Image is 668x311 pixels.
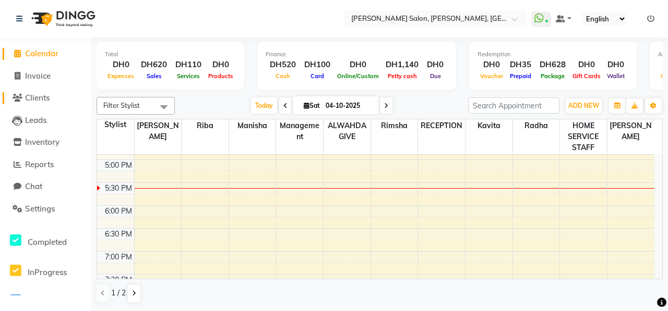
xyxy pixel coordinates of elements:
[135,119,182,143] span: [PERSON_NAME]
[103,229,134,240] div: 6:30 PM
[308,72,327,80] span: Card
[3,92,89,104] a: Clients
[478,72,506,80] span: Voucher
[468,97,559,114] input: Search Appointment
[418,119,465,132] span: RECEPTION
[103,101,140,109] span: Filter Stylist
[25,204,55,214] span: Settings
[103,183,134,194] div: 5:30 PM
[604,72,627,80] span: Wallet
[103,160,134,171] div: 5:00 PM
[3,115,89,127] a: Leads
[229,119,276,132] span: Manisha
[103,275,134,285] div: 7:30 PM
[105,50,236,59] div: Total
[25,71,51,81] span: Invoice
[478,59,506,71] div: DH0
[335,72,381,80] span: Online/Custom
[371,119,418,132] span: Rimsha
[566,98,602,113] button: ADD NEW
[25,137,59,147] span: Inventory
[3,48,89,60] a: Calendar
[324,119,371,143] span: ALWAHDA GIVE
[266,50,448,59] div: Finance
[171,59,206,71] div: DH110
[28,237,67,247] span: Completed
[538,72,567,80] span: Package
[25,159,54,169] span: Reports
[25,115,46,125] span: Leads
[273,72,293,80] span: Cash
[105,72,137,80] span: Expenses
[323,98,375,114] input: 2025-10-04
[607,119,654,143] span: [PERSON_NAME]
[603,59,628,71] div: DH0
[25,181,42,191] span: Chat
[25,48,58,58] span: Calendar
[381,59,423,71] div: DH1,140
[535,59,570,71] div: DH628
[427,72,444,80] span: Due
[478,50,628,59] div: Redemption
[568,102,599,109] span: ADD NEW
[3,181,89,193] a: Chat
[206,59,236,71] div: DH0
[103,206,134,217] div: 6:00 PM
[513,119,560,132] span: Radha
[111,288,126,298] span: 1 / 2
[28,267,67,277] span: InProgress
[97,119,134,130] div: Stylist
[570,59,603,71] div: DH0
[3,70,89,82] a: Invoice
[507,72,534,80] span: Prepaid
[27,4,98,33] img: logo
[182,119,229,132] span: Riba
[300,59,335,71] div: DH100
[276,119,323,143] span: Management
[25,93,50,103] span: Clients
[103,252,134,263] div: 7:00 PM
[105,59,137,71] div: DH0
[506,59,535,71] div: DH35
[423,59,448,71] div: DH0
[206,72,236,80] span: Products
[174,72,202,80] span: Services
[335,59,381,71] div: DH0
[137,59,171,71] div: DH620
[570,72,603,80] span: Gift Cards
[3,203,89,215] a: Settings
[3,136,89,148] a: Inventory
[3,159,89,171] a: Reports
[560,119,607,154] span: HOME SERVICE STAFF
[251,97,277,114] span: Today
[385,72,420,80] span: Petty cash
[466,119,512,132] span: Kavita
[144,72,164,80] span: Sales
[266,59,300,71] div: DH520
[301,102,323,109] span: Sat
